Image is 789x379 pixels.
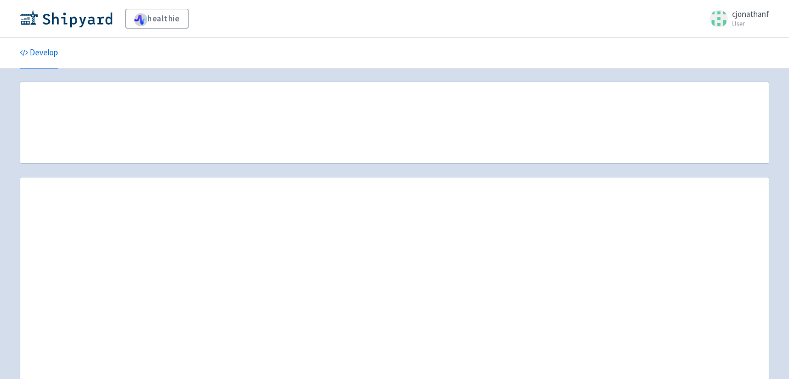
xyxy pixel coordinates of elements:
[20,10,112,27] img: Shipyard logo
[704,10,769,27] a: cjonathanf User
[732,9,769,19] span: cjonathanf
[20,38,58,68] a: Develop
[125,9,188,28] a: healthie
[732,20,769,27] small: User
